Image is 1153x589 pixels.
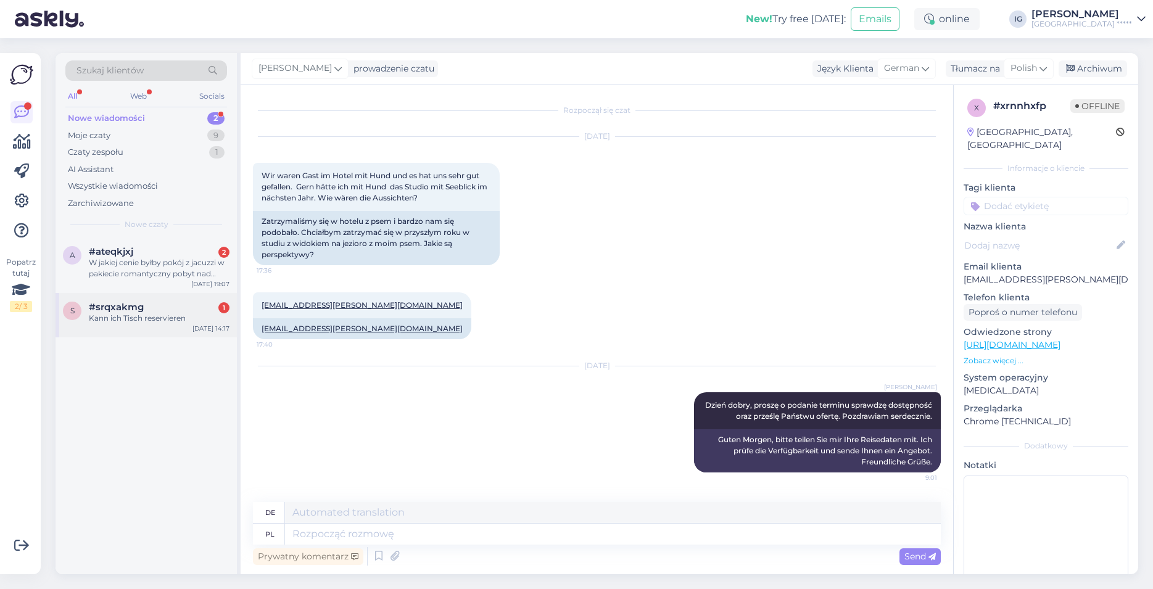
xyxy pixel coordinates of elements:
div: Moje czaty [68,130,110,142]
div: Archiwum [1059,60,1127,77]
div: 2 / 3 [10,301,32,312]
div: [DATE] [253,360,941,371]
p: Notatki [964,459,1128,472]
div: Try free [DATE]: [746,12,846,27]
div: Popatrz tutaj [10,257,32,312]
div: Poproś o numer telefonu [964,304,1082,321]
div: 1 [209,146,225,159]
div: prowadzenie czatu [349,62,434,75]
span: 17:40 [257,340,303,349]
div: 2 [207,112,225,125]
div: # xrnnhxfp [993,99,1070,113]
p: Odwiedzone strony [964,326,1128,339]
span: s [70,306,75,315]
div: [DATE] 14:17 [192,324,229,333]
div: Web [128,88,149,104]
div: Język Klienta [812,62,874,75]
p: [EMAIL_ADDRESS][PERSON_NAME][DOMAIN_NAME] [964,273,1128,286]
input: Dodaj nazwę [964,239,1114,252]
div: Socials [197,88,227,104]
div: 9 [207,130,225,142]
p: System operacyjny [964,371,1128,384]
div: de [265,502,275,523]
input: Dodać etykietę [964,197,1128,215]
div: [DATE] [253,131,941,142]
div: [GEOGRAPHIC_DATA], [GEOGRAPHIC_DATA] [967,126,1116,152]
div: Kann ich Tisch reservieren [89,313,229,324]
span: [PERSON_NAME] [258,62,332,75]
div: pl [265,524,275,545]
div: Dodatkowy [964,440,1128,451]
div: Czaty zespołu [68,146,123,159]
p: Nazwa klienta [964,220,1128,233]
div: 1 [218,302,229,313]
img: Askly Logo [10,63,33,86]
div: Zatrzymaliśmy się w hotelu z psem i bardzo nam się podobało. Chciałbym zatrzymać się w przyszłym ... [253,211,500,265]
span: Dzień dobry, proszę o podanie terminu sprawdzę dostępność oraz prześlę Państwu ofertę. Pozdrawiam... [705,400,934,421]
a: [EMAIL_ADDRESS][PERSON_NAME][DOMAIN_NAME] [262,324,463,333]
p: Przeglądarka [964,402,1128,415]
div: [DATE] 19:07 [191,279,229,289]
div: Zarchiwizowane [68,197,134,210]
span: German [884,62,919,75]
span: Szukaj klientów [76,64,144,77]
b: New! [746,13,772,25]
span: #srqxakmg [89,302,144,313]
span: Nowe czaty [125,219,168,230]
span: 17:36 [257,266,303,275]
div: Guten Morgen, bitte teilen Sie mir Ihre Reisedaten mit. Ich prüfe die Verfügbarkeit und sende Ihn... [694,429,941,472]
p: Zobacz więcej ... [964,355,1128,366]
div: AI Assistant [68,163,114,176]
div: IG [1009,10,1027,28]
span: 9:01 [891,473,937,482]
p: Chrome [TECHNICAL_ID] [964,415,1128,428]
span: x [974,103,979,112]
p: Tagi klienta [964,181,1128,194]
span: [PERSON_NAME] [884,382,937,392]
a: [PERSON_NAME][GEOGRAPHIC_DATA] ***** [1031,9,1146,29]
div: Rozpoczął się czat [253,105,941,116]
span: Wir waren Gast im Hotel mit Hund und es hat uns sehr gut gefallen. Gern hätte ich mit Hund das St... [262,171,489,202]
div: Tłumacz na [946,62,1000,75]
div: Informacje o kliencie [964,163,1128,174]
div: Wszystkie wiadomości [68,180,158,192]
div: Nowe wiadomości [68,112,145,125]
div: 2 [218,247,229,258]
button: Emails [851,7,899,31]
span: Polish [1010,62,1037,75]
a: [URL][DOMAIN_NAME] [964,339,1060,350]
p: Telefon klienta [964,291,1128,304]
a: [EMAIL_ADDRESS][PERSON_NAME][DOMAIN_NAME] [262,300,463,310]
span: a [70,250,75,260]
p: [MEDICAL_DATA] [964,384,1128,397]
div: W jakiej cenie byłby pokój z jacuzzi w pakiecie romantyczny pobyt nad morzem? [89,257,229,279]
div: [PERSON_NAME] [1031,9,1132,19]
p: Email klienta [964,260,1128,273]
div: online [914,8,980,30]
span: Offline [1070,99,1125,113]
span: Send [904,551,936,562]
div: Prywatny komentarz [253,548,363,565]
span: #ateqkjxj [89,246,133,257]
div: All [65,88,80,104]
